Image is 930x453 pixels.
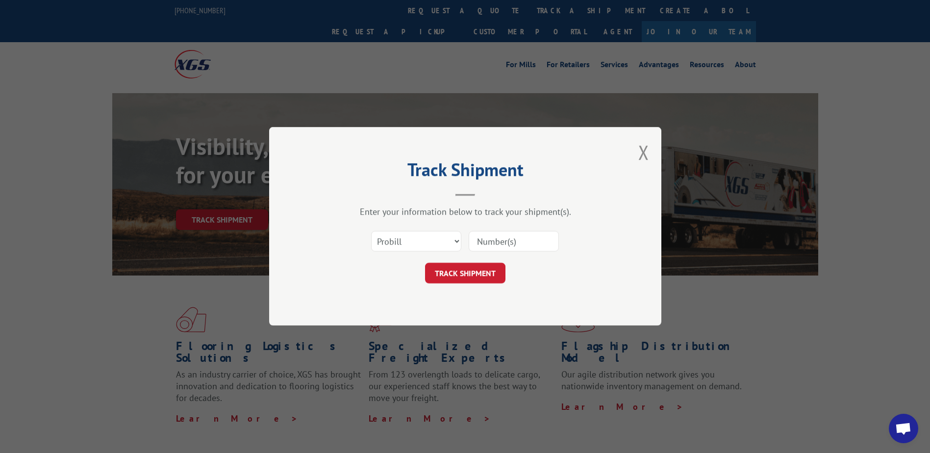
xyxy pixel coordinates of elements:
div: Enter your information below to track your shipment(s). [318,206,612,218]
button: TRACK SHIPMENT [425,263,505,284]
input: Number(s) [469,231,559,252]
h2: Track Shipment [318,163,612,181]
div: Open chat [889,414,918,443]
button: Close modal [638,139,649,165]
